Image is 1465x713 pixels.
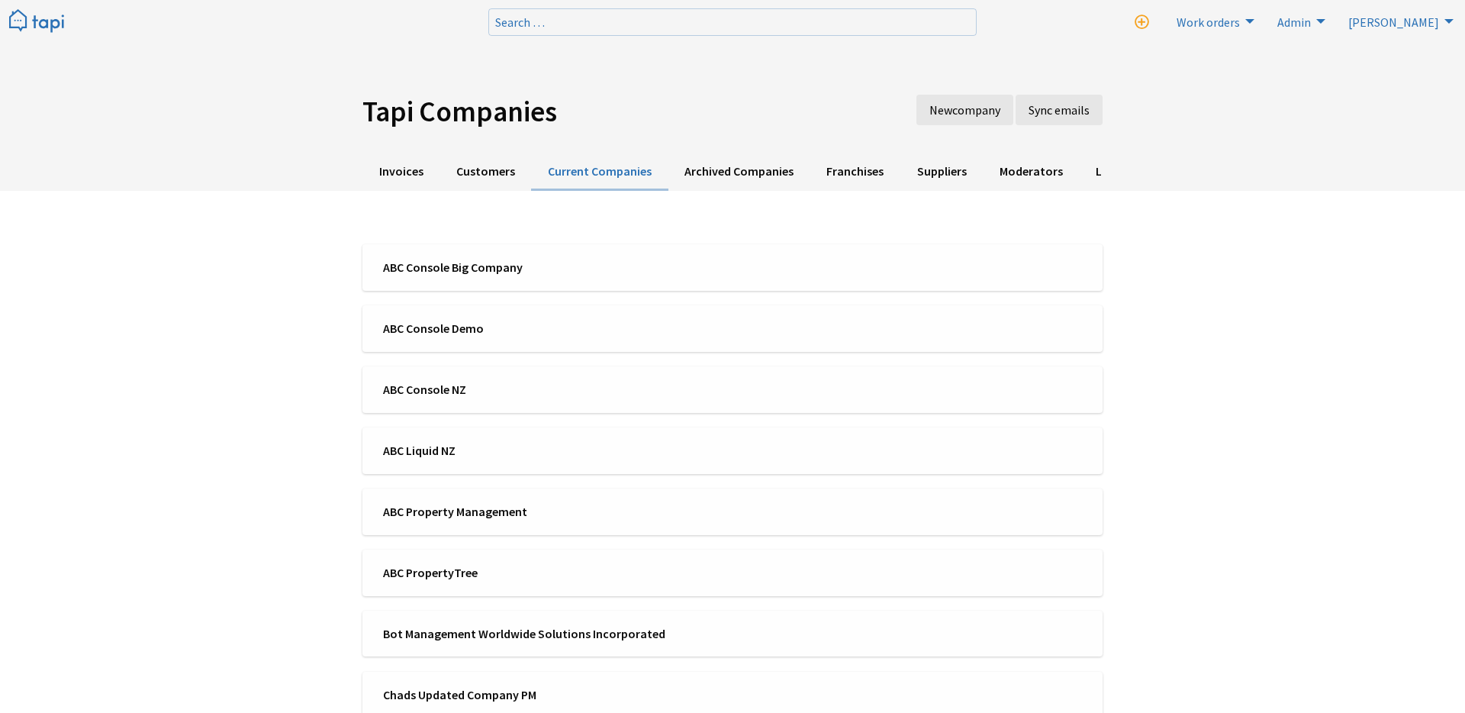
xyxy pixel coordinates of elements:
[9,9,64,34] img: Tapi logo
[362,95,797,129] h1: Tapi Companies
[1177,15,1240,30] span: Work orders
[668,153,810,191] a: Archived Companies
[1167,9,1258,34] a: Work orders
[362,366,1103,413] a: ABC Console NZ
[810,153,900,191] a: Franchises
[362,489,1103,535] a: ABC Property Management
[362,305,1103,352] a: ABC Console Demo
[362,427,1103,474] a: ABC Liquid NZ
[1339,9,1457,34] li: Rebekah
[900,153,983,191] a: Suppliers
[1348,15,1439,30] span: [PERSON_NAME]
[362,244,1103,291] a: ABC Console Big Company
[383,686,723,703] span: Chads Updated Company PM
[362,550,1103,596] a: ABC PropertyTree
[495,15,545,30] span: Search …
[383,442,723,459] span: ABC Liquid NZ
[1135,15,1149,30] i: New work order
[1277,15,1311,30] span: Admin
[383,320,723,337] span: ABC Console Demo
[383,259,723,276] span: ABC Console Big Company
[983,153,1079,191] a: Moderators
[1016,95,1103,125] a: Sync emails
[1268,9,1329,34] a: Admin
[383,625,723,642] span: Bot Management Worldwide Solutions Incorporated
[383,503,723,520] span: ABC Property Management
[362,611,1103,657] a: Bot Management Worldwide Solutions Incorporated
[1339,9,1457,34] a: [PERSON_NAME]
[383,381,723,398] span: ABC Console NZ
[952,102,1000,118] span: company
[1079,153,1170,191] a: Lost Issues
[531,153,668,191] a: Current Companies
[383,564,723,581] span: ABC PropertyTree
[362,153,439,191] a: Invoices
[439,153,531,191] a: Customers
[916,95,1013,125] a: New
